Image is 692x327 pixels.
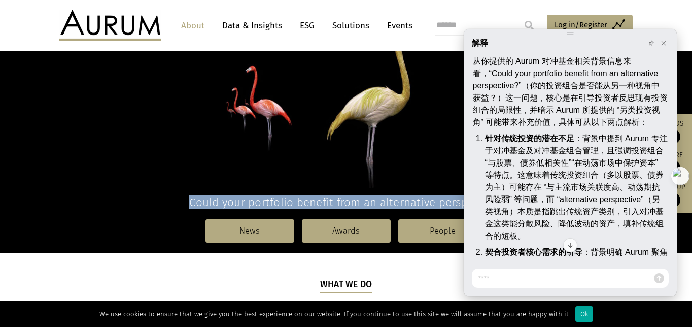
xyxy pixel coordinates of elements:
h5: What we do [320,278,372,292]
img: Aurum [59,10,161,41]
a: Events [382,16,412,35]
a: News [205,219,294,243]
input: Submit [519,15,539,36]
div: Ok [575,306,593,322]
a: Awards [302,219,391,243]
a: Solutions [327,16,374,35]
a: People [398,219,487,243]
a: Data & Insights [217,16,287,35]
span: Log in/Register [555,19,607,31]
a: About [176,16,210,35]
a: ESG [295,16,320,35]
a: Log in/Register [547,15,633,36]
h4: Could your portfolio benefit from an alternative perspective? [59,195,633,209]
